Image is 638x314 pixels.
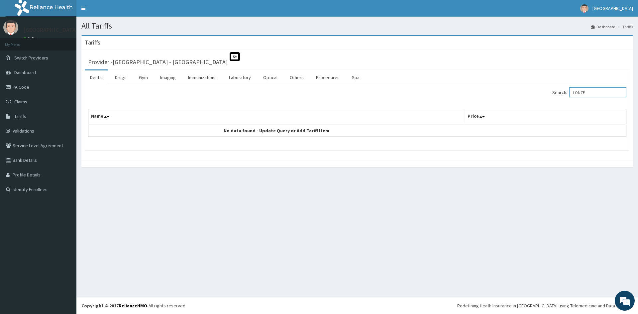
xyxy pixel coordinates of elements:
a: Immunizations [183,70,222,84]
th: Price [465,109,626,125]
a: Spa [347,70,365,84]
h1: All Tariffs [81,22,633,30]
th: Name [88,109,465,125]
a: Dental [85,70,108,84]
span: Tariffs [14,113,26,119]
span: St [230,52,240,61]
a: Laboratory [224,70,256,84]
div: Chat with us now [35,37,112,46]
input: Search: [569,87,626,97]
h3: Provider - [GEOGRAPHIC_DATA] - [GEOGRAPHIC_DATA] [88,59,228,65]
a: Procedures [311,70,345,84]
a: RelianceHMO [119,303,147,309]
a: Optical [258,70,283,84]
strong: Copyright © 2017 . [81,303,149,309]
a: Gym [134,70,153,84]
span: Switch Providers [14,55,48,61]
a: Others [284,70,309,84]
textarea: Type your message and hit 'Enter' [3,181,127,205]
a: Drugs [110,70,132,84]
p: [GEOGRAPHIC_DATA] [23,27,78,33]
span: We're online! [39,84,92,151]
img: User Image [580,4,588,13]
label: Search: [552,87,626,97]
h3: Tariffs [85,40,100,46]
footer: All rights reserved. [76,297,638,314]
img: d_794563401_company_1708531726252_794563401 [12,33,27,50]
a: Online [23,36,39,41]
td: No data found - Update Query or Add Tariff Item [88,124,465,137]
span: [GEOGRAPHIC_DATA] [592,5,633,11]
li: Tariffs [616,24,633,30]
span: Dashboard [14,69,36,75]
div: Redefining Heath Insurance in [GEOGRAPHIC_DATA] using Telemedicine and Data Science! [457,302,633,309]
span: Claims [14,99,27,105]
div: Minimize live chat window [109,3,125,19]
a: Dashboard [591,24,615,30]
img: User Image [3,20,18,35]
a: Imaging [155,70,181,84]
